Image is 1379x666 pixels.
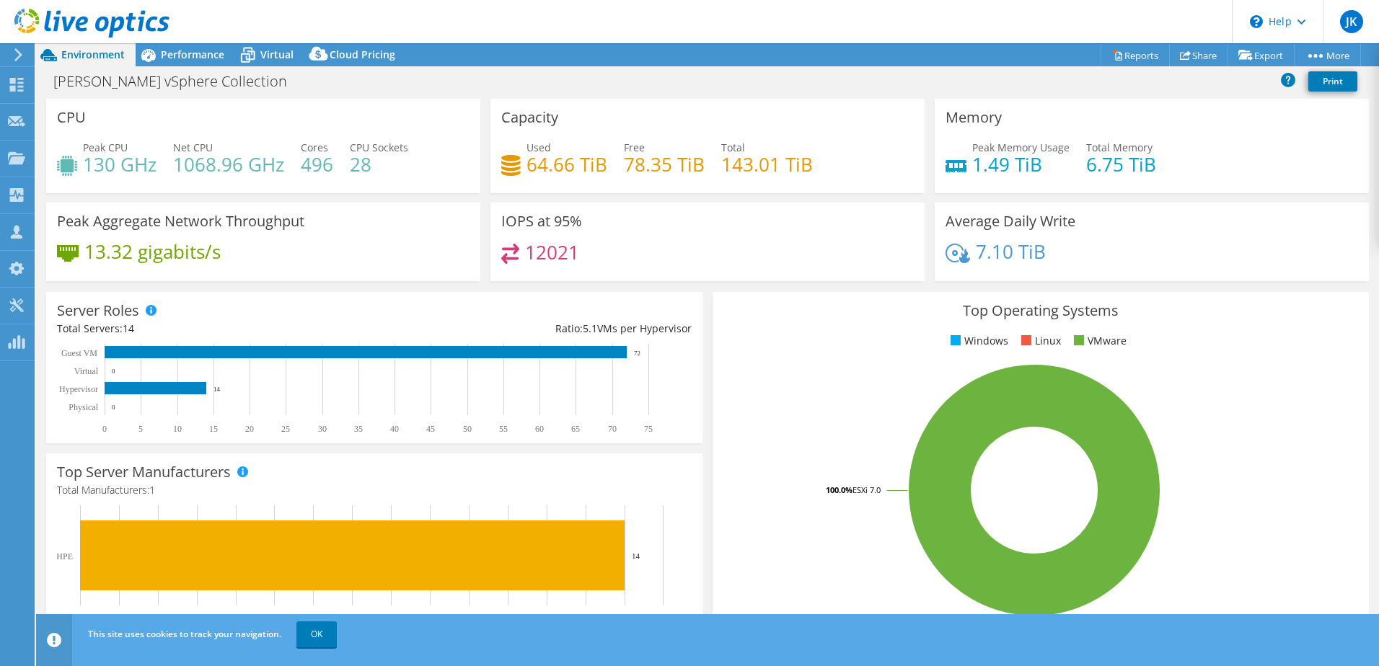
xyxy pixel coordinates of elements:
[583,321,597,335] span: 5.1
[1308,71,1357,92] a: Print
[852,484,881,495] tspan: ESXi 7.0
[972,156,1070,172] h4: 1.49 TiB
[83,141,128,154] span: Peak CPU
[426,424,435,434] text: 45
[330,48,395,61] span: Cloud Pricing
[354,424,363,434] text: 35
[527,156,607,172] h4: 64.66 TiB
[721,141,745,154] span: Total
[102,424,107,434] text: 0
[173,424,182,434] text: 10
[624,141,645,154] span: Free
[571,424,580,434] text: 65
[1101,44,1170,66] a: Reports
[57,321,374,337] div: Total Servers:
[501,110,558,125] h3: Capacity
[1086,141,1153,154] span: Total Memory
[161,48,224,61] span: Performance
[301,141,328,154] span: Cores
[946,213,1075,229] h3: Average Daily Write
[56,551,73,561] text: HPE
[1340,10,1363,33] span: JK
[826,484,852,495] tspan: 100.0%
[281,424,290,434] text: 25
[624,156,705,172] h4: 78.35 TiB
[112,368,115,375] text: 0
[1228,44,1295,66] a: Export
[296,621,337,647] a: OK
[721,156,813,172] h4: 143.01 TiB
[57,464,231,480] h3: Top Server Manufacturers
[1070,333,1127,349] li: VMware
[245,424,254,434] text: 20
[1250,15,1263,28] svg: \n
[59,384,98,394] text: Hypervisor
[1086,156,1156,172] h4: 6.75 TiB
[535,424,544,434] text: 60
[1169,44,1228,66] a: Share
[318,424,327,434] text: 30
[350,141,408,154] span: CPU Sockets
[1018,333,1061,349] li: Linux
[501,213,582,229] h3: IOPS at 95%
[123,321,134,335] span: 14
[173,156,284,172] h4: 1068.96 GHz
[608,424,617,434] text: 70
[209,424,218,434] text: 15
[260,48,294,61] span: Virtual
[301,156,333,172] h4: 496
[972,141,1070,154] span: Peak Memory Usage
[84,244,221,259] h4: 13.32 gigabits/s
[527,141,551,154] span: Used
[374,321,692,337] div: Ratio: VMs per Hypervisor
[57,303,139,319] h3: Server Roles
[61,348,97,358] text: Guest VM
[149,483,155,497] span: 1
[57,213,304,229] h3: Peak Aggregate Network Throughput
[947,333,1008,349] li: Windows
[644,424,653,434] text: 75
[88,628,281,640] span: This site uses cookies to track your navigation.
[723,303,1358,319] h3: Top Operating Systems
[138,424,143,434] text: 5
[946,110,1002,125] h3: Memory
[1294,44,1361,66] a: More
[47,74,309,89] h1: [PERSON_NAME] vSphere Collection
[69,402,98,412] text: Physical
[463,424,472,434] text: 50
[57,482,692,498] h4: Total Manufacturers:
[976,244,1046,259] h4: 7.10 TiB
[57,110,86,125] h3: CPU
[61,48,125,61] span: Environment
[632,551,640,560] text: 14
[499,424,508,434] text: 55
[112,404,115,411] text: 0
[390,424,399,434] text: 40
[74,366,99,376] text: Virtual
[634,350,640,357] text: 72
[525,244,579,260] h4: 12021
[213,386,221,393] text: 14
[350,156,408,172] h4: 28
[173,141,213,154] span: Net CPU
[83,156,157,172] h4: 130 GHz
